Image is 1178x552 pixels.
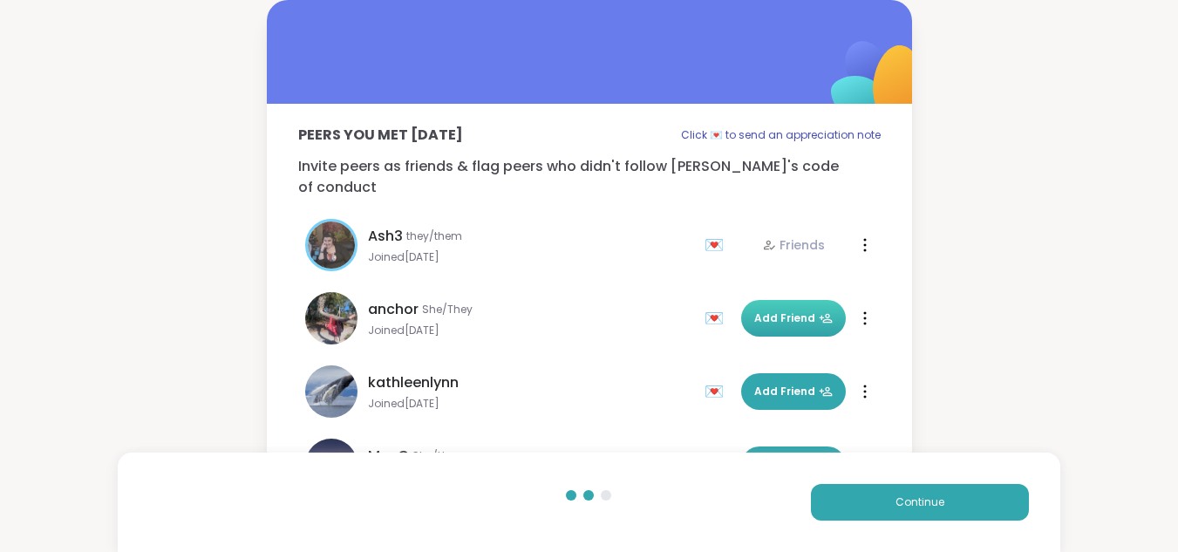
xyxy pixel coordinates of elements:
[811,484,1029,521] button: Continue
[298,125,463,146] p: Peers you met [DATE]
[305,439,357,491] img: MayC
[308,221,355,269] img: Ash3
[368,250,694,264] span: Joined [DATE]
[368,372,459,393] span: kathleenlynn
[368,397,694,411] span: Joined [DATE]
[422,303,473,317] span: She/They
[705,304,731,332] div: 💌
[754,384,833,399] span: Add Friend
[305,365,357,418] img: kathleenlynn
[762,236,825,254] div: Friends
[412,449,454,463] span: She/Her
[298,156,881,198] p: Invite peers as friends & flag peers who didn't follow [PERSON_NAME]'s code of conduct
[705,451,731,479] div: 💌
[741,300,846,337] button: Add Friend
[681,125,881,146] p: Click 💌 to send an appreciation note
[368,226,403,247] span: Ash3
[368,299,419,320] span: anchor
[741,446,846,483] button: Add Friend
[305,292,357,344] img: anchor
[705,231,731,259] div: 💌
[406,229,462,243] span: they/them
[895,494,944,510] span: Continue
[754,310,833,326] span: Add Friend
[368,446,409,467] span: MayC
[741,373,846,410] button: Add Friend
[368,324,694,337] span: Joined [DATE]
[705,378,731,405] div: 💌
